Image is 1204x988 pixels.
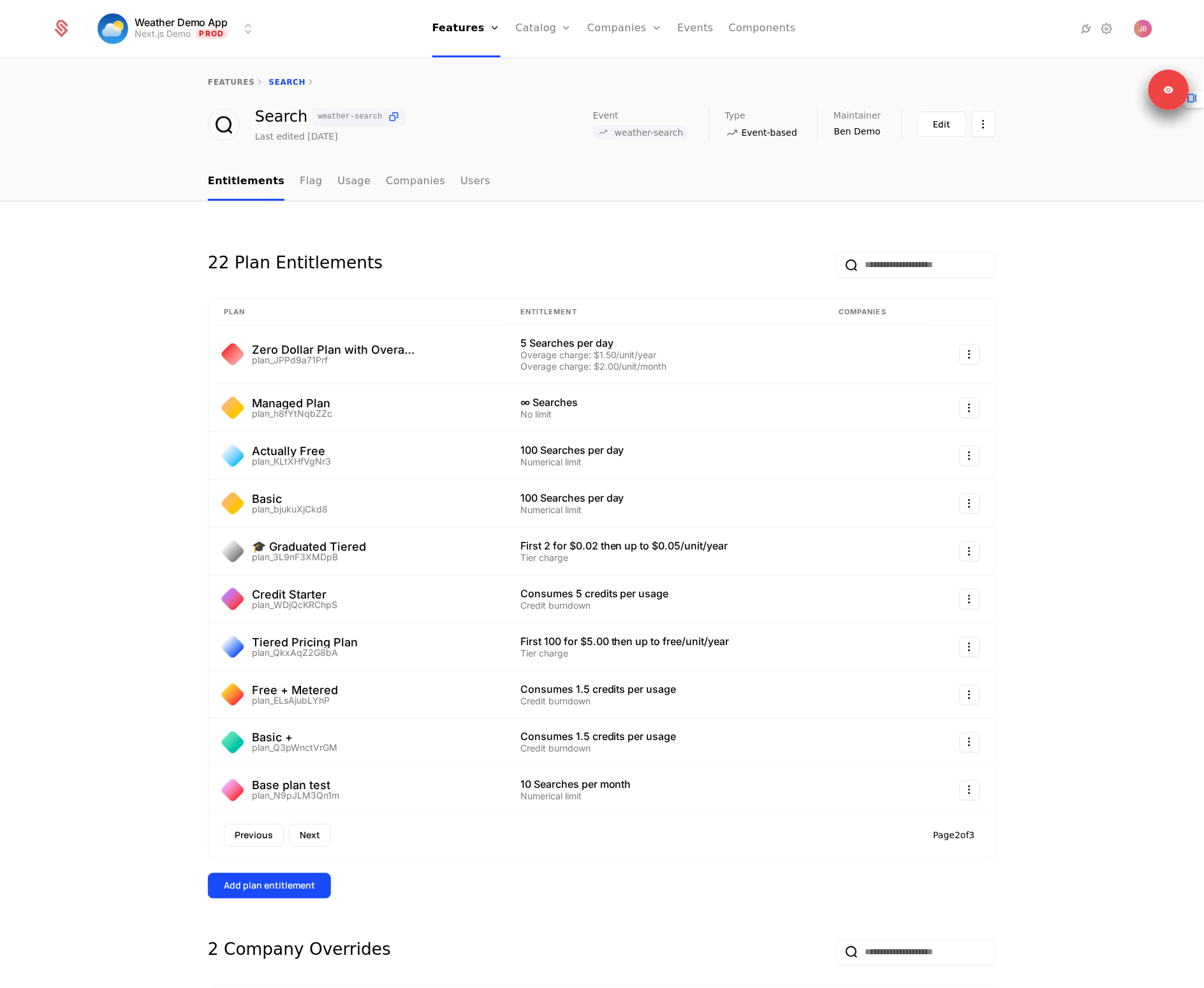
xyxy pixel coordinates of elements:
span: Event [593,111,619,120]
a: Users [460,163,490,201]
div: Credit Starter [252,589,337,600]
th: Entitlement [505,299,823,326]
div: ∞ Searches [520,397,808,407]
div: Tier charge [520,649,808,658]
div: plan_QkxAqZ2G8bA [252,648,358,657]
button: Select action [960,493,980,514]
a: Flag [300,163,322,201]
span: Maintainer [833,111,881,120]
div: Managed Plan [252,398,332,409]
div: Basic [252,493,328,505]
div: Credit burndown [520,697,808,706]
div: Numerical limit [520,458,808,467]
div: plan_Q3pWnctVrGM [252,744,337,753]
button: Select action [960,780,980,801]
div: First 100 for $5.00 then up to free/unit/year [520,636,808,646]
button: Select action [960,685,980,705]
div: 5 Searches per day [520,338,808,348]
button: Select action [972,111,996,137]
button: Previous [224,824,284,847]
div: Free + Metered [252,685,338,696]
div: plan_bjukuXjCkd8 [252,505,328,514]
div: 100 Searches per day [520,445,808,455]
div: 🎓 Graduated Tiered [252,541,366,553]
div: Add plan entitlement [224,880,315,892]
div: Consumes 1.5 credits per usage [520,684,808,694]
div: Basic + [252,732,337,744]
span: Ben Demo [834,125,881,138]
div: Numerical limit [520,792,808,801]
div: plan_3L9nF3XMDpB [252,553,366,562]
a: Usage [338,163,371,201]
nav: Main [208,163,996,201]
th: Companies [823,299,927,326]
div: Credit burndown [520,601,808,610]
div: plan_KLtXHfVgNr3 [252,457,331,466]
div: 10 Searches per month [520,780,808,790]
div: Credit burndown [520,745,808,753]
img: Jon Brasted [1134,20,1152,38]
div: 22 Plan Entitlements [208,252,383,278]
button: Select action [960,637,980,657]
span: weather-search [318,113,382,120]
a: features [208,78,255,87]
ul: Choose Sub Page [208,163,490,201]
div: Tier charge [520,553,808,562]
a: Entitlements [208,163,284,201]
span: weather-search [615,127,684,138]
div: plan_N9pJLM3Qn1m [252,792,339,801]
div: Consumes 5 credits per usage [520,588,808,599]
button: Next [289,824,331,847]
div: Zero Dollar Plan with Overages [252,344,416,356]
button: Select action [960,344,980,365]
div: Consumes 1.5 credits per usage [520,732,808,742]
button: Edit [918,112,967,137]
div: No limit [520,410,808,419]
div: Search [255,108,406,126]
button: Select action [960,541,980,562]
div: plan_JPPd9a71Prf [252,356,416,365]
div: Actually Free [252,446,331,457]
button: Select action [960,589,980,609]
div: Overage charge: $1.50/unit/year [520,351,808,360]
th: Plan [209,299,505,326]
div: 100 Searches per day [520,493,808,503]
div: Tiered Pricing Plan [252,637,358,648]
div: plan_h8fYtNqbZZc [252,409,332,418]
div: Next.js Demo [135,27,191,40]
div: Numerical limit [520,505,808,514]
span: Event-based [742,126,797,139]
a: Companies [386,163,445,201]
div: 2 Company Overrides [208,940,391,965]
img: Weather Demo App [98,13,128,44]
button: Select environment [101,15,256,43]
div: Last edited [DATE] [255,130,338,143]
div: First 2 for $0.02 then up to $0.05/unit/year [520,541,808,551]
div: Overage charge: $2.00/unit/month [520,362,808,371]
span: Weather Demo App [135,17,228,27]
button: Add plan entitlement [208,873,331,899]
a: Integrations [1078,21,1094,36]
a: Settings [1099,21,1114,36]
button: Select action [960,732,980,753]
div: Edit [934,118,951,131]
span: Type [725,111,745,120]
button: Open user button [1134,20,1152,38]
div: Page 2 of 3 [934,829,980,842]
span: Prod [196,29,228,39]
button: Select action [960,446,980,466]
div: plan_ELsAjubLYhP [252,696,338,705]
div: Base plan test [252,780,339,792]
button: Select action [960,398,980,418]
div: plan_WDjQcKRChpS [252,600,337,609]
